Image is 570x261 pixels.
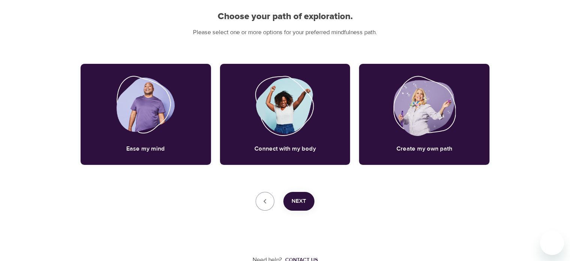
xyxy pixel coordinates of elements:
img: Create my own path [393,76,455,136]
div: Create my own pathCreate my own path [359,64,489,165]
h5: Connect with my body [254,145,316,153]
span: Next [292,196,306,206]
p: Please select one or more options for your preferred mindfulness path. [81,28,490,37]
button: Next [283,192,314,211]
h2: Choose your path of exploration. [81,11,490,22]
h5: Ease my mind [126,145,165,153]
h5: Create my own path [396,145,452,153]
img: Ease my mind [117,76,175,136]
div: Ease my mindEase my mind [81,64,211,165]
iframe: Button to launch messaging window [540,231,564,255]
img: Connect with my body [255,76,316,136]
div: Connect with my bodyConnect with my body [220,64,350,165]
